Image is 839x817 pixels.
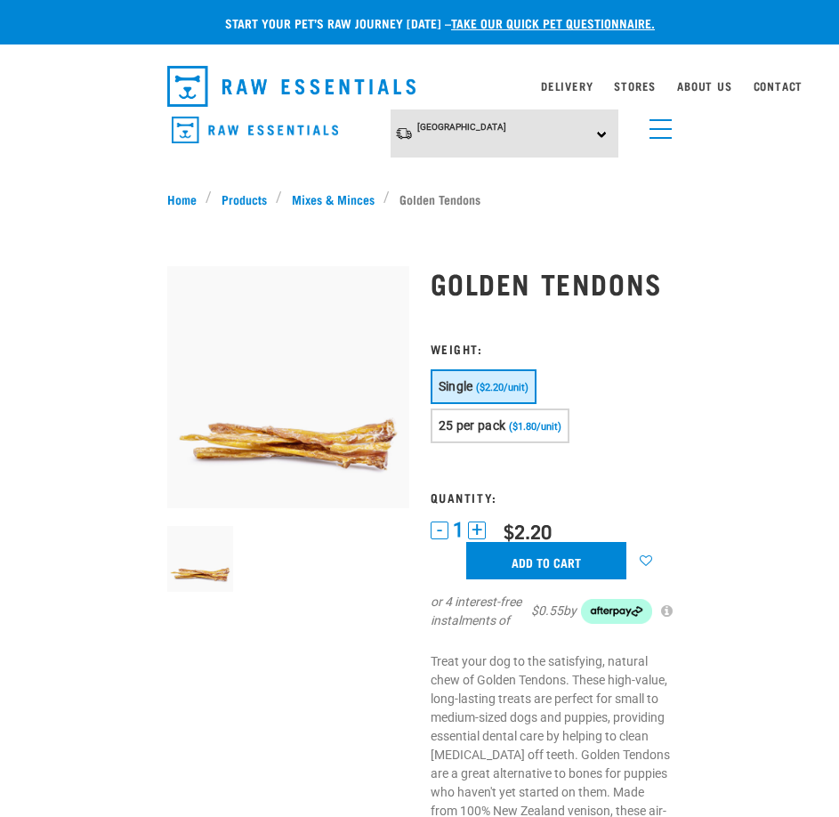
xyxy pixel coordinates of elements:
h1: Golden Tendons [431,267,673,299]
a: Stores [614,83,656,89]
div: or 4 interest-free instalments of by [431,593,673,630]
a: take our quick pet questionnaire. [451,20,655,26]
img: van-moving.png [395,126,413,141]
span: ($2.20/unit) [476,382,528,393]
button: - [431,522,448,539]
div: $2.20 [504,520,552,542]
img: Raw Essentials Logo [167,66,416,107]
h3: Quantity: [431,490,673,504]
nav: dropdown navigation [153,59,687,114]
span: ($1.80/unit) [509,421,561,433]
img: Afterpay [581,599,652,624]
a: Home [167,190,206,208]
span: $0.55 [531,602,563,620]
span: 1 [453,521,464,539]
a: About Us [677,83,731,89]
nav: breadcrumbs [167,190,673,208]
a: Contact [754,83,803,89]
span: 25 per pack [439,418,506,433]
button: + [468,522,486,539]
img: Raw Essentials Logo [172,117,338,144]
button: Single ($2.20/unit) [431,369,536,404]
input: Add to cart [466,542,626,579]
img: 1293 Golden Tendons 01 [167,526,234,593]
a: Delivery [541,83,593,89]
span: [GEOGRAPHIC_DATA] [417,122,506,132]
img: 1293 Golden Tendons 01 [167,266,409,508]
a: menu [641,109,673,141]
button: 25 per pack ($1.80/unit) [431,408,569,443]
h3: Weight: [431,342,673,355]
a: Products [212,190,276,208]
span: Single [439,379,473,393]
a: Mixes & Minces [282,190,383,208]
